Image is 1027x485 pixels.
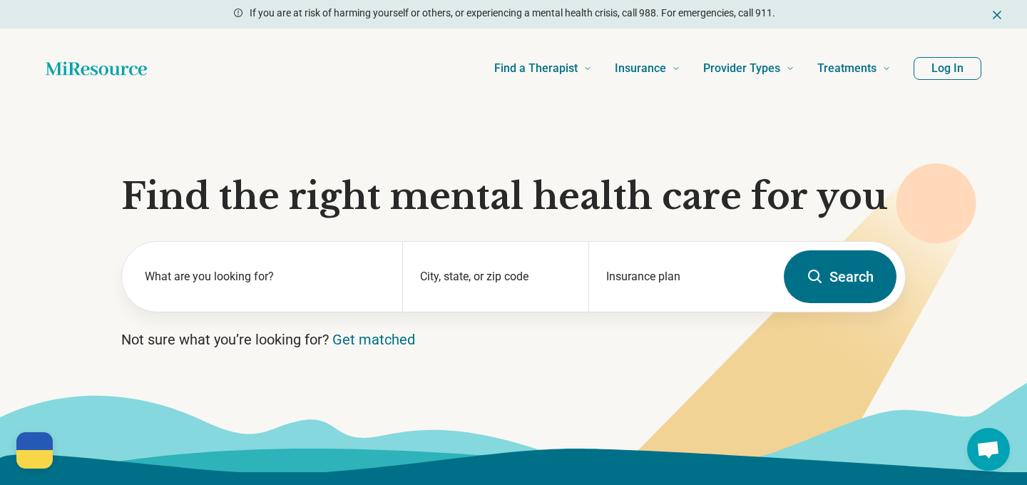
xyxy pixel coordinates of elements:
[914,57,981,80] button: Log In
[615,58,666,78] span: Insurance
[121,175,906,218] h1: Find the right mental health care for you
[121,330,906,349] p: Not sure what you’re looking for?
[494,58,578,78] span: Find a Therapist
[46,54,147,83] a: Home page
[250,6,775,21] p: If you are at risk of harming yourself or others, or experiencing a mental health crisis, call 98...
[967,428,1010,471] div: Open chat
[817,40,891,97] a: Treatments
[817,58,877,78] span: Treatments
[332,331,415,348] a: Get matched
[615,40,680,97] a: Insurance
[703,58,780,78] span: Provider Types
[494,40,592,97] a: Find a Therapist
[990,6,1004,23] button: Dismiss
[784,250,896,303] button: Search
[703,40,794,97] a: Provider Types
[145,268,385,285] label: What are you looking for?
